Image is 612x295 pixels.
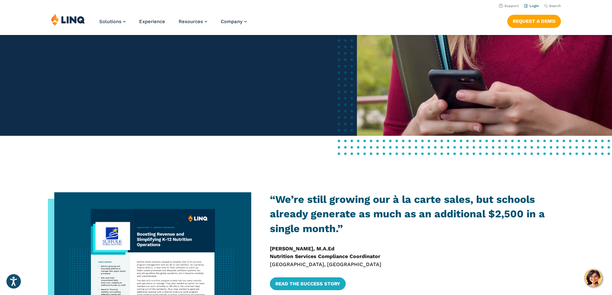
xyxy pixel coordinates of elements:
[99,13,247,35] nav: Primary Navigation
[507,13,561,28] nav: Button Navigation
[270,245,561,268] p: [GEOGRAPHIC_DATA], [GEOGRAPHIC_DATA]
[139,19,165,24] a: Experience
[544,4,561,8] button: Open Search Bar
[179,19,203,24] span: Resources
[584,269,602,287] button: Hello, have a question? Let’s chat.
[499,4,519,8] a: Support
[524,4,539,8] a: Login
[270,192,561,236] h3: “We’re still growing our à la carte sales, but schools already generate as much as an additional ...
[99,19,121,24] span: Solutions
[221,19,247,24] a: Company
[549,4,561,8] span: Search
[99,19,126,24] a: Solutions
[51,13,85,26] img: LINQ | K‑12 Software
[270,277,346,290] a: Read the Success Story
[179,19,207,24] a: Resources
[270,253,380,259] strong: Nutrition Services Compliance Coordinator
[270,246,334,252] strong: [PERSON_NAME], M.A.Ed
[507,15,561,28] a: Request a Demo
[221,19,243,24] span: Company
